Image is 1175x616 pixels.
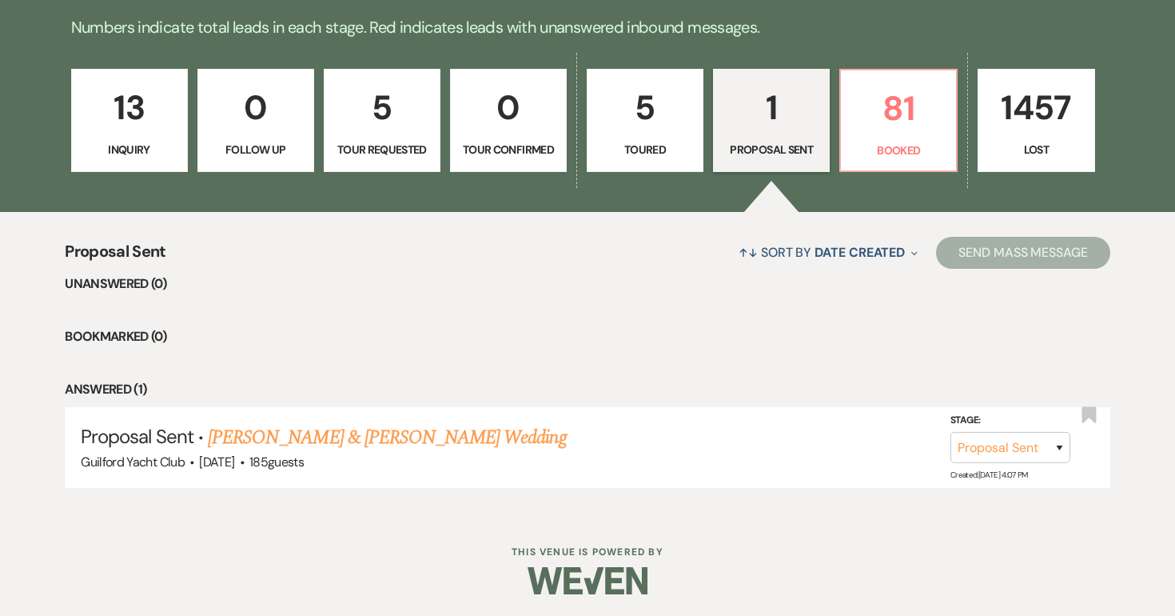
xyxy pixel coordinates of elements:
[988,81,1084,134] p: 1457
[723,141,819,158] p: Proposal Sent
[460,141,556,158] p: Tour Confirmed
[82,141,177,158] p: Inquiry
[450,69,567,173] a: 0Tour Confirmed
[723,81,819,134] p: 1
[839,69,958,173] a: 81Booked
[199,454,234,470] span: [DATE]
[81,424,193,449] span: Proposal Sent
[460,81,556,134] p: 0
[597,141,693,158] p: Toured
[65,326,1110,347] li: Bookmarked (0)
[713,69,830,173] a: 1Proposal Sent
[208,81,304,134] p: 0
[81,454,185,470] span: Guilford Yacht Club
[65,239,166,274] span: Proposal Sent
[12,14,1163,40] p: Numbers indicate total leads in each stage. Red indicates leads with unanswered inbound messages.
[65,274,1110,294] li: Unanswered (0)
[587,69,703,173] a: 5Toured
[936,237,1110,269] button: Send Mass Message
[978,69,1094,173] a: 1457Lost
[197,69,314,173] a: 0Follow Up
[249,454,304,470] span: 185 guests
[334,81,430,134] p: 5
[950,470,1028,480] span: Created: [DATE] 4:07 PM
[208,423,566,452] a: [PERSON_NAME] & [PERSON_NAME] Wedding
[732,231,924,274] button: Sort By Date Created
[850,82,946,135] p: 81
[334,141,430,158] p: Tour Requested
[988,141,1084,158] p: Lost
[528,553,647,609] img: Weven Logo
[71,69,188,173] a: 13Inquiry
[815,244,905,261] span: Date Created
[65,379,1110,400] li: Answered (1)
[739,244,758,261] span: ↑↓
[597,81,693,134] p: 5
[850,142,946,159] p: Booked
[82,81,177,134] p: 13
[950,412,1070,430] label: Stage:
[324,69,440,173] a: 5Tour Requested
[208,141,304,158] p: Follow Up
